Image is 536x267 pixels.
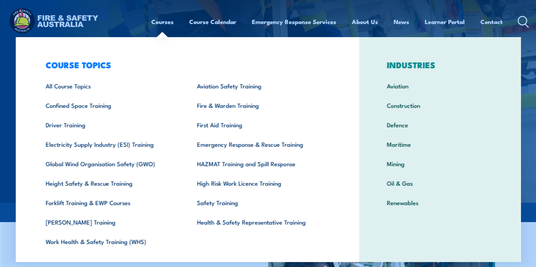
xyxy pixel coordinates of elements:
a: Height Safety & Rescue Training [34,173,186,193]
a: Courses [151,12,174,31]
a: Contact [480,12,503,31]
a: Course Calendar [189,12,236,31]
a: First Aid Training [186,115,337,134]
a: Aviation Safety Training [186,76,337,95]
a: About Us [352,12,378,31]
a: News [394,12,409,31]
a: Emergency Response & Rescue Training [186,134,337,154]
a: Work Health & Safety Training (WHS) [34,232,186,251]
a: Renewables [376,193,504,212]
a: Forklift Training & EWP Courses [34,193,186,212]
a: [PERSON_NAME] Training [34,212,186,232]
h3: INDUSTRIES [376,60,504,70]
a: Electricity Supply Industry (ESI) Training [34,134,186,154]
a: Driver Training [34,115,186,134]
h3: COURSE TOPICS [34,60,337,70]
a: Defence [376,115,504,134]
a: Aviation [376,76,504,95]
a: Emergency Response Services [252,12,336,31]
a: Safety Training [186,193,337,212]
a: Confined Space Training [34,95,186,115]
a: HAZMAT Training and Spill Response [186,154,337,173]
a: Learner Portal [425,12,465,31]
a: Construction [376,95,504,115]
a: High Risk Work Licence Training [186,173,337,193]
a: Mining [376,154,504,173]
a: Oil & Gas [376,173,504,193]
a: Maritime [376,134,504,154]
a: All Course Topics [34,76,186,95]
a: Global Wind Organisation Safety (GWO) [34,154,186,173]
a: Fire & Warden Training [186,95,337,115]
a: Health & Safety Representative Training [186,212,337,232]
